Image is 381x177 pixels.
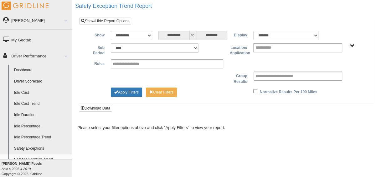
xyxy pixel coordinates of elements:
a: Dashboard [11,65,72,76]
a: Idle Percentage Trend [11,132,72,143]
a: Idle Cost Trend [11,98,72,110]
label: Sub Period [84,43,108,56]
a: Show/Hide Report Options [79,18,131,24]
label: Normalize Results Per 100 Miles [260,88,317,95]
button: Change Filter Options [111,88,142,97]
label: Show [84,31,108,38]
label: Display [226,31,250,38]
b: [PERSON_NAME] Foods [2,162,42,165]
div: Copyright © 2025, Gridline [2,161,72,176]
a: Idle Duration [11,110,72,121]
a: Idle Cost [11,87,72,99]
img: Gridline [2,2,49,10]
button: Download Data [79,105,112,112]
a: Idle Percentage [11,121,72,132]
button: Change Filter Options [146,88,177,97]
a: Safety Exception Trend [11,154,72,165]
i: beta v.2025.4.2019 [2,167,31,171]
span: Please select your filter options above and click "Apply Filters" to view your report. [77,125,225,130]
label: Group Results [227,72,250,84]
h2: Safety Exception Trend Report [75,3,381,9]
span: to [190,31,196,40]
a: Safety Exceptions [11,143,72,154]
a: Driver Scorecard [11,76,72,87]
label: Rules [84,59,108,67]
label: Location/ Application [226,43,250,56]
